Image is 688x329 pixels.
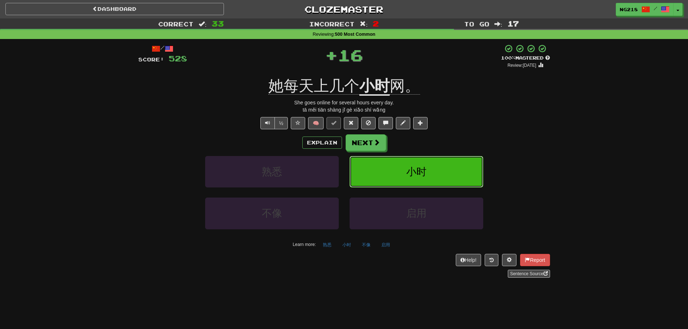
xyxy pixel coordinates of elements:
[373,19,379,28] span: 2
[235,3,453,16] a: Clozemaster
[138,99,550,106] div: She goes online for several hours every day.
[508,270,550,278] a: Sentence Source
[406,166,427,177] span: 小时
[406,208,427,219] span: 启用
[262,208,282,219] span: 不像
[358,239,375,250] button: 不像
[169,54,187,63] span: 528
[501,55,515,61] span: 100 %
[319,239,336,250] button: 熟悉
[494,21,502,27] span: :
[291,117,305,129] button: Favorite sentence (alt+f)
[507,19,519,28] span: 17
[260,117,275,129] button: Play sentence audio (ctl+space)
[346,134,386,151] button: Next
[413,117,428,129] button: Add to collection (alt+a)
[138,44,187,53] div: /
[205,156,339,187] button: 熟悉
[464,20,489,27] span: To go
[309,20,355,27] span: Incorrect
[205,198,339,229] button: 不像
[378,117,393,129] button: Discuss sentence (alt+u)
[390,77,420,95] span: 网。
[654,6,657,11] span: /
[274,117,288,129] button: ½
[456,254,481,266] button: Help!
[326,117,341,129] button: Set this sentence to 100% Mastered (alt+m)
[338,239,355,250] button: 小时
[308,117,324,129] button: 🧠
[350,198,483,229] button: 启用
[377,239,394,250] button: 启用
[344,117,358,129] button: Reset to 0% Mastered (alt+r)
[350,156,483,187] button: 小时
[360,21,368,27] span: :
[259,117,288,129] div: Text-to-speech controls
[620,6,638,13] span: ng218
[158,20,194,27] span: Correct
[138,56,164,62] span: Score:
[485,254,498,266] button: Round history (alt+y)
[302,137,342,149] button: Explain
[335,32,375,37] strong: 500 Most Common
[359,77,390,96] u: 小时
[338,46,363,64] span: 16
[507,63,536,68] small: Review: [DATE]
[5,3,224,15] a: Dashboard
[212,19,224,28] span: 33
[262,166,282,177] span: 熟悉
[616,3,674,16] a: ng218 /
[396,117,410,129] button: Edit sentence (alt+d)
[293,242,316,247] small: Learn more:
[501,55,550,61] div: Mastered
[268,77,359,95] span: 她每天上几个
[520,254,550,266] button: Report
[199,21,207,27] span: :
[361,117,376,129] button: Ignore sentence (alt+i)
[138,106,550,113] div: tā měi tiān shàng jǐ gè xiǎo shí wǎng
[325,44,338,66] span: +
